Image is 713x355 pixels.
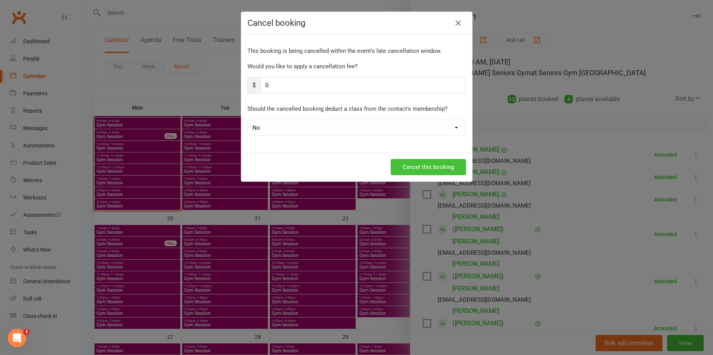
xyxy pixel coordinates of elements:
h4: Cancel booking [247,18,466,28]
p: Would you like to apply a cancellation fee? [247,62,466,71]
p: This booking is being cancelled within the event's late cancellation window. [247,46,466,56]
span: $ [247,77,260,93]
p: Should the cancelled booking deduct a class from the contact's membership? [247,104,466,113]
button: Close [452,17,464,29]
button: Cancel this booking [391,159,466,175]
span: 1 [24,329,30,335]
iframe: Intercom live chat [8,329,26,347]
